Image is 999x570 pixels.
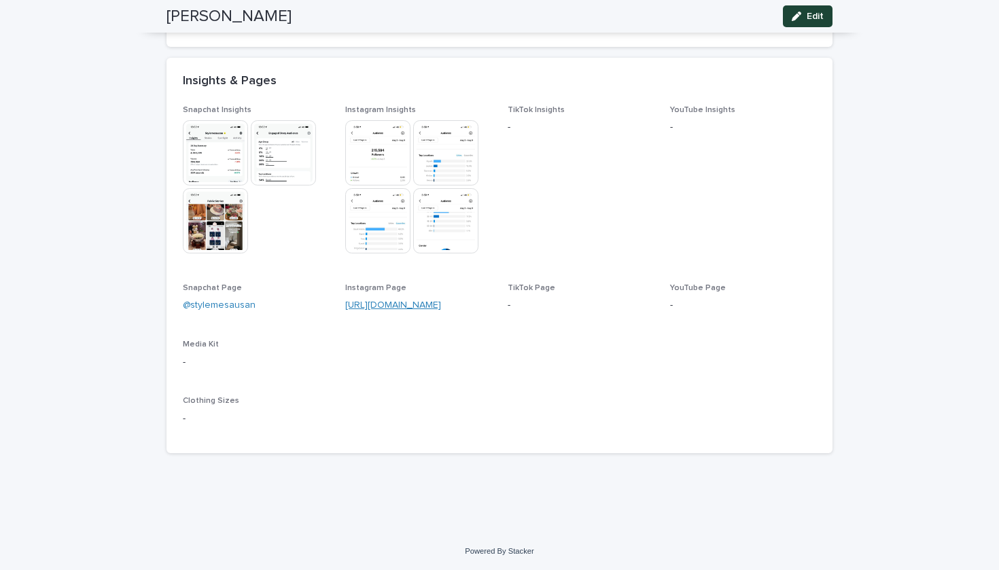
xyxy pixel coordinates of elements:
p: - [183,412,816,426]
span: Clothing Sizes [183,397,239,405]
p: - [508,298,654,313]
p: - [508,120,654,135]
a: [URL][DOMAIN_NAME] [345,300,441,310]
span: YouTube Insights [670,106,735,114]
span: Instagram Insights [345,106,416,114]
p: - [670,120,816,135]
span: TikTok Page [508,284,555,292]
p: - [183,355,329,370]
span: YouTube Page [670,284,726,292]
span: Edit [807,12,824,21]
span: Instagram Page [345,284,406,292]
a: @stylemesausan [183,300,256,310]
span: Media Kit [183,340,219,349]
span: Snapchat Insights [183,106,251,114]
span: Snapchat Page [183,284,242,292]
h2: [PERSON_NAME] [166,7,292,26]
span: TikTok Insights [508,106,565,114]
a: Powered By Stacker [465,547,533,555]
button: Edit [783,5,832,27]
h2: Insights & Pages [183,74,277,89]
p: - [670,298,816,313]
